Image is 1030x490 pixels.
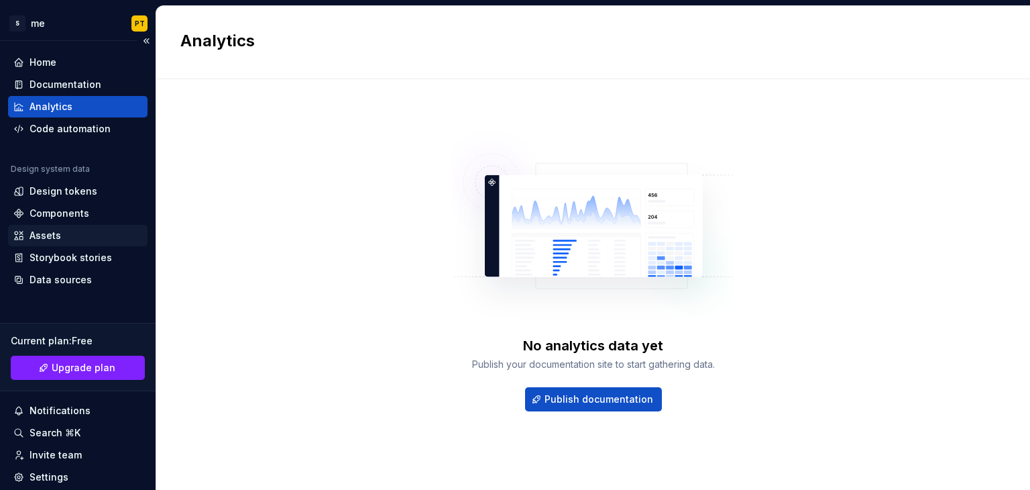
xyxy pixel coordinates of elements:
[8,52,148,73] a: Home
[545,393,653,406] span: Publish documentation
[8,225,148,246] a: Assets
[31,17,45,30] div: me
[137,32,156,50] button: Collapse sidebar
[3,9,153,38] button: SmePT
[30,273,92,287] div: Data sources
[8,444,148,466] a: Invite team
[52,361,115,375] span: Upgrade plan
[180,30,990,52] h2: Analytics
[8,467,148,488] a: Settings
[8,269,148,291] a: Data sources
[30,78,101,91] div: Documentation
[523,336,663,355] div: No analytics data yet
[8,118,148,140] a: Code automation
[30,404,91,418] div: Notifications
[30,229,61,242] div: Assets
[11,334,145,348] div: Current plan : Free
[30,100,72,113] div: Analytics
[8,96,148,117] a: Analytics
[30,207,89,220] div: Components
[30,185,97,198] div: Design tokens
[30,471,68,484] div: Settings
[11,164,90,175] div: Design system data
[30,56,56,69] div: Home
[11,356,145,380] button: Upgrade plan
[8,422,148,444] button: Search ⌘K
[9,15,25,32] div: S
[8,203,148,224] a: Components
[525,387,662,411] button: Publish documentation
[8,74,148,95] a: Documentation
[30,448,82,462] div: Invite team
[472,358,715,371] div: Publish your documentation site to start gathering data.
[30,251,112,264] div: Storybook stories
[30,122,111,136] div: Code automation
[8,181,148,202] a: Design tokens
[30,426,80,440] div: Search ⌘K
[135,18,145,29] div: PT
[8,247,148,268] a: Storybook stories
[8,400,148,422] button: Notifications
